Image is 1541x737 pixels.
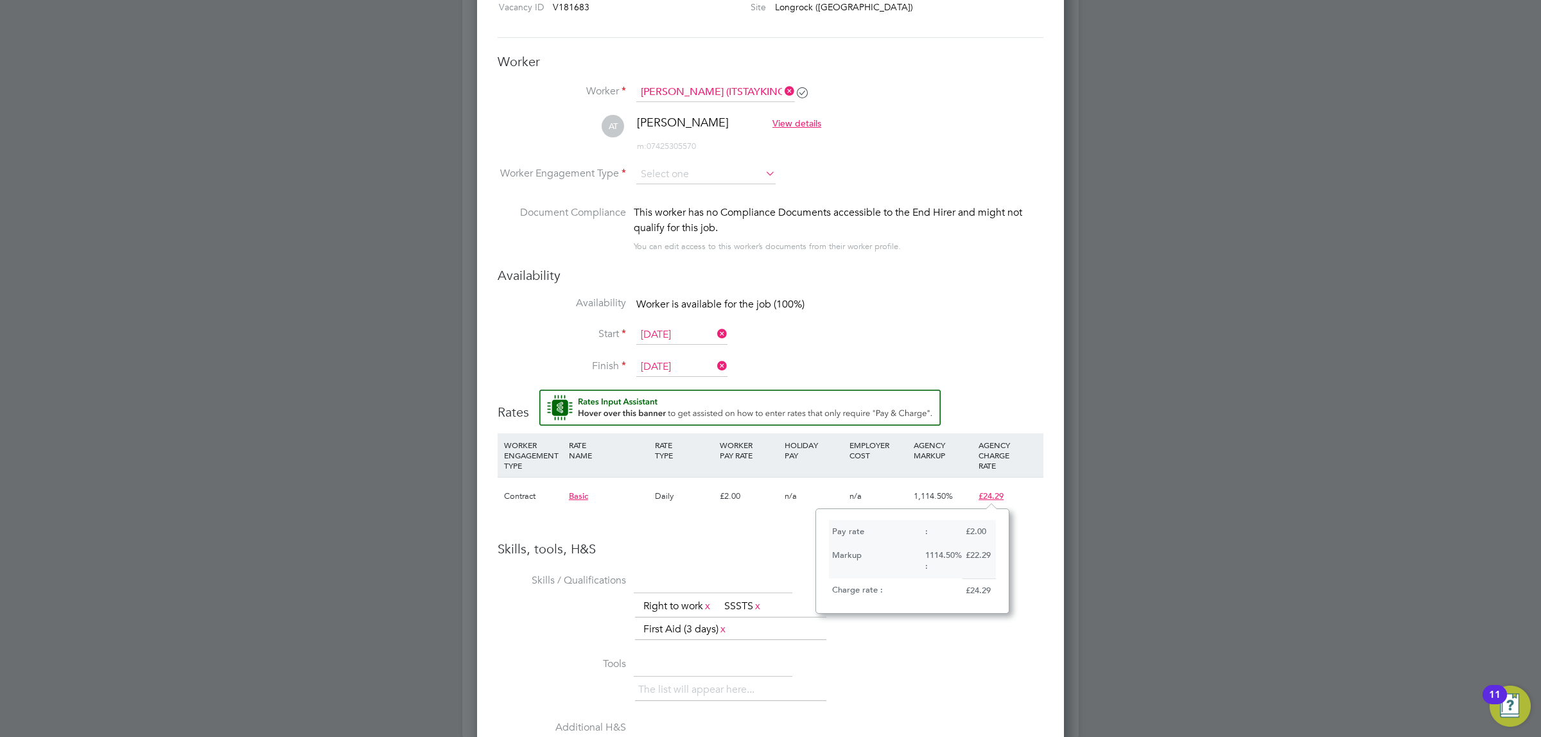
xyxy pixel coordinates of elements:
div: : [922,520,962,544]
h3: Skills, tools, H&S [498,541,1043,557]
a: x [753,598,762,614]
label: Finish [498,360,626,373]
span: View details [772,117,821,129]
span: 1,114.50% [914,490,953,501]
div: £24.29 [962,578,996,603]
span: AT [602,115,624,137]
div: £2.00 [962,520,996,544]
a: x [703,598,712,614]
div: HOLIDAY PAY [781,433,846,467]
label: Worker [498,85,626,98]
div: You can edit access to this worker’s documents from their worker profile. [634,239,901,254]
h3: Worker [498,53,1043,70]
li: First Aid (3 days) [638,621,733,638]
span: m: [637,141,647,152]
div: Markup [829,544,923,568]
div: 1114.50% : [922,544,962,578]
button: Rate Assistant [539,390,941,426]
span: £24.29 [979,490,1004,501]
span: Worker is available for the job (100%) [636,298,805,311]
div: WORKER PAY RATE [717,433,781,467]
li: The list will appear here... [638,681,760,698]
div: RATE TYPE [652,433,717,467]
div: RATE NAME [566,433,652,467]
a: x [718,621,727,637]
span: [PERSON_NAME] [637,115,729,130]
input: Select one [636,325,727,345]
label: Availability [498,297,626,310]
div: 11 [1489,695,1501,711]
input: Select one [636,165,776,184]
label: Vacancy ID [492,1,544,13]
button: Open Resource Center, 11 new notifications [1490,686,1531,727]
h3: Availability [498,267,1043,284]
div: WORKER ENGAGEMENT TYPE [501,433,566,477]
label: Tools [498,657,626,671]
li: Right to work [638,598,717,615]
span: n/a [849,490,862,501]
div: Charge rate : [829,578,962,602]
label: Site [693,1,766,13]
div: £2.00 [717,478,781,515]
label: Document Compliance [498,205,626,252]
input: Search for... [636,83,795,102]
div: £22.29 [962,544,996,568]
span: V181683 [553,1,589,13]
div: EMPLOYER COST [846,433,911,467]
span: n/a [785,490,797,501]
div: Pay rate [829,520,923,544]
li: SSSTS [719,598,767,615]
div: This worker has no Compliance Documents accessible to the End Hirer and might not qualify for thi... [634,205,1043,236]
span: Basic [569,490,588,501]
input: Select one [636,358,727,377]
label: Start [498,327,626,341]
label: Additional H&S [498,721,626,734]
label: Worker Engagement Type [498,167,626,180]
span: 07425305570 [637,141,696,152]
div: AGENCY MARKUP [910,433,975,467]
span: Longrock ([GEOGRAPHIC_DATA]) [775,1,913,13]
div: Contract [501,478,566,515]
label: Skills / Qualifications [498,574,626,587]
h3: Rates [498,390,1043,421]
div: Daily [652,478,717,515]
div: AGENCY CHARGE RATE [975,433,1040,477]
